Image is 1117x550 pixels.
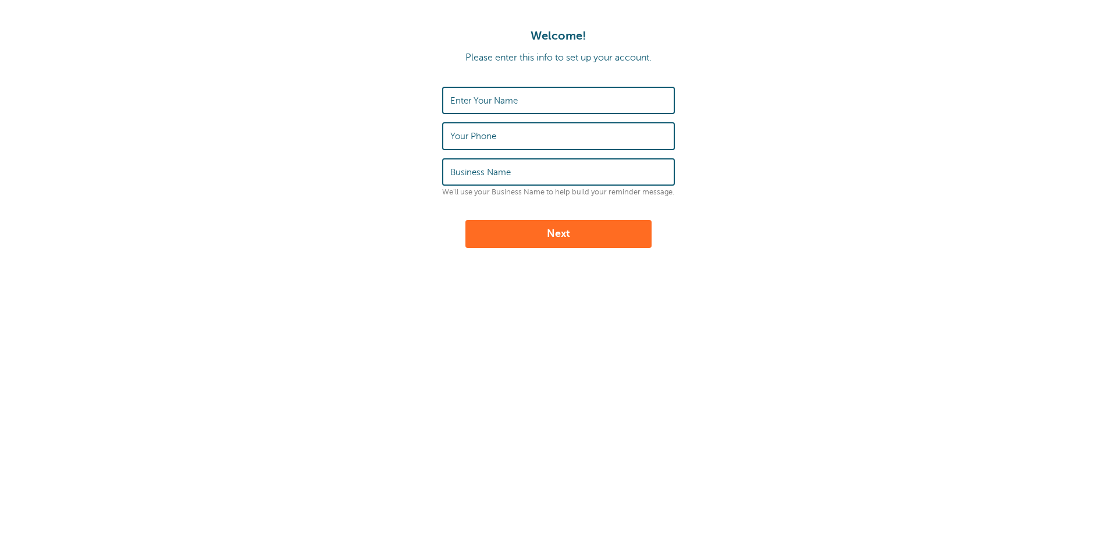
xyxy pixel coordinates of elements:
p: Please enter this info to set up your account. [12,52,1105,63]
label: Enter Your Name [450,95,518,106]
button: Next [465,220,652,248]
h1: Welcome! [12,29,1105,43]
label: Your Phone [450,131,496,141]
p: We'll use your Business Name to help build your reminder message. [442,188,675,197]
label: Business Name [450,167,511,178]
